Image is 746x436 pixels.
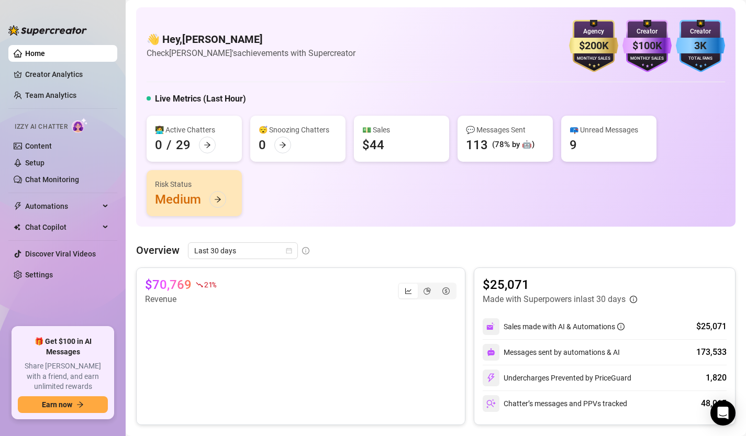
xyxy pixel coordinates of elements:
[147,47,355,60] article: Check [PERSON_NAME]'s achievements with Supercreator
[25,49,45,58] a: Home
[286,248,292,254] span: calendar
[25,175,79,184] a: Chat Monitoring
[25,250,96,258] a: Discover Viral Videos
[14,223,20,231] img: Chat Copilot
[176,137,191,153] div: 29
[136,242,180,258] article: Overview
[15,122,68,132] span: Izzy AI Chatter
[676,38,725,54] div: 3K
[259,137,266,153] div: 0
[25,219,99,236] span: Chat Copilot
[569,20,618,72] img: gold-badge-CigiZidd.svg
[204,141,211,149] span: arrow-right
[155,178,233,190] div: Risk Status
[676,20,725,72] img: blue-badge-DgoSNQY1.svg
[25,159,44,167] a: Setup
[466,137,488,153] div: 113
[145,293,216,306] article: Revenue
[622,38,672,54] div: $100K
[483,344,620,361] div: Messages sent by automations & AI
[204,280,216,289] span: 21 %
[676,27,725,37] div: Creator
[398,283,456,299] div: segmented control
[617,323,625,330] span: info-circle
[466,124,544,136] div: 💬 Messages Sent
[424,287,431,295] span: pie-chart
[483,395,627,412] div: Chatter’s messages and PPVs tracked
[155,93,246,105] h5: Live Metrics (Last Hour)
[483,370,631,386] div: Undercharges Prevented by PriceGuard
[696,320,727,333] div: $25,071
[196,281,203,288] span: fall
[8,25,87,36] img: logo-BBDzfeDw.svg
[155,124,233,136] div: 👩‍💻 Active Chatters
[622,55,672,62] div: Monthly Sales
[194,243,292,259] span: Last 30 days
[42,400,72,409] span: Earn now
[483,293,626,306] article: Made with Superpowers in last 30 days
[147,32,355,47] h4: 👋 Hey, [PERSON_NAME]
[25,142,52,150] a: Content
[487,348,495,356] img: svg%3e
[696,346,727,359] div: 173,533
[486,399,496,408] img: svg%3e
[155,137,162,153] div: 0
[569,38,618,54] div: $200K
[622,20,672,72] img: purple-badge-B9DA21FR.svg
[486,373,496,383] img: svg%3e
[486,322,496,331] img: svg%3e
[569,27,618,37] div: Agency
[14,202,22,210] span: thunderbolt
[18,337,108,357] span: 🎁 Get $100 in AI Messages
[492,139,535,151] div: (78% by 🤖)
[706,372,727,384] div: 1,820
[145,276,192,293] article: $70,769
[279,141,286,149] span: arrow-right
[302,247,309,254] span: info-circle
[483,276,637,293] article: $25,071
[25,66,109,83] a: Creator Analytics
[622,27,672,37] div: Creator
[25,271,53,279] a: Settings
[442,287,450,295] span: dollar-circle
[362,124,441,136] div: 💵 Sales
[701,397,727,410] div: 48,015
[569,55,618,62] div: Monthly Sales
[72,118,88,133] img: AI Chatter
[76,401,84,408] span: arrow-right
[676,55,725,62] div: Total Fans
[504,321,625,332] div: Sales made with AI & Automations
[259,124,337,136] div: 😴 Snoozing Chatters
[630,296,637,303] span: info-circle
[405,287,412,295] span: line-chart
[570,137,577,153] div: 9
[570,124,648,136] div: 📪 Unread Messages
[214,196,221,203] span: arrow-right
[18,361,108,392] span: Share [PERSON_NAME] with a friend, and earn unlimited rewards
[710,400,736,426] div: Open Intercom Messenger
[362,137,384,153] div: $44
[25,91,76,99] a: Team Analytics
[18,396,108,413] button: Earn nowarrow-right
[25,198,99,215] span: Automations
